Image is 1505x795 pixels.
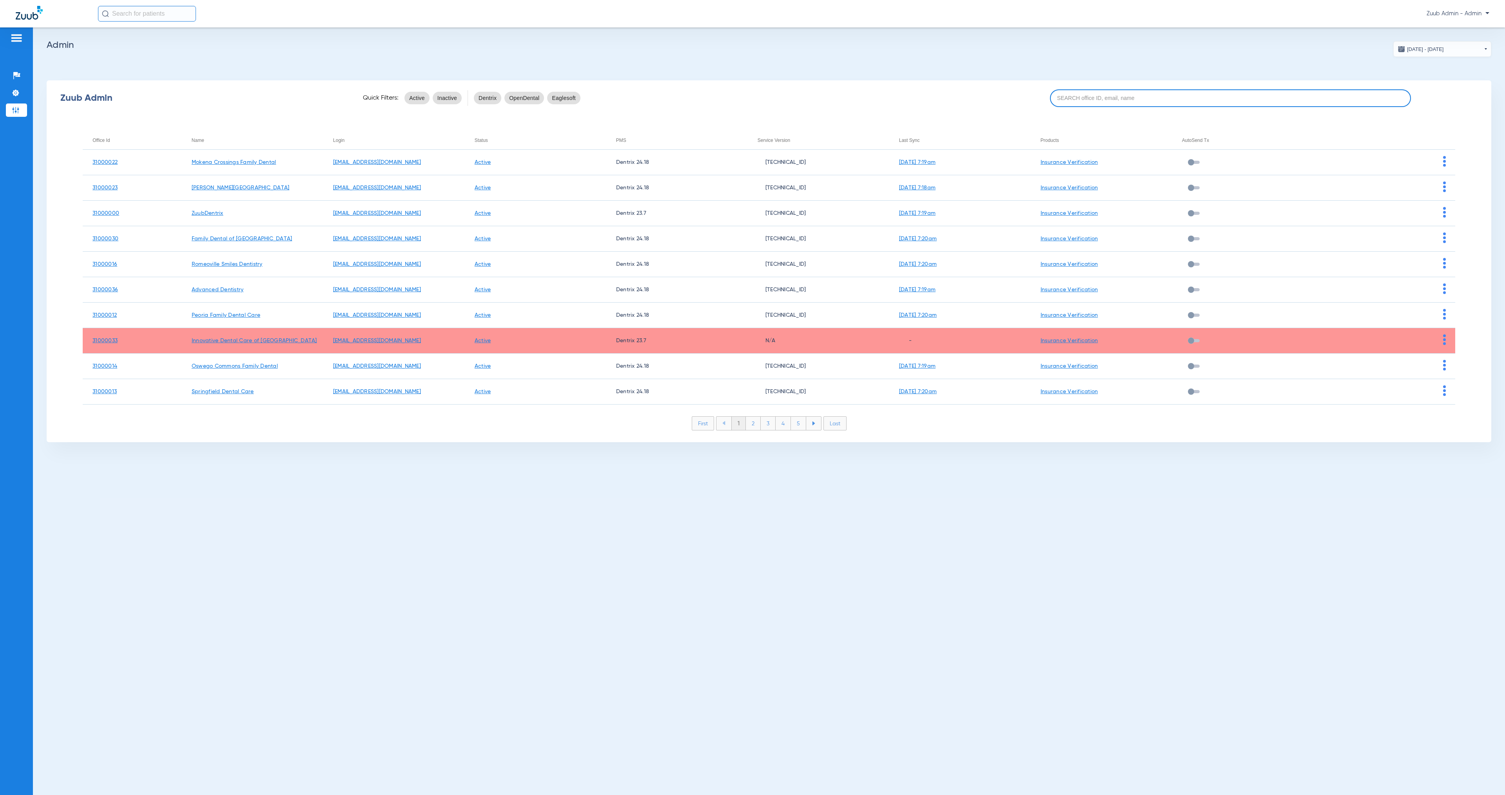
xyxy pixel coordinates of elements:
[616,136,748,145] div: PMS
[1041,136,1059,145] div: Products
[899,236,937,241] a: [DATE] 7:20am
[606,150,748,175] td: Dentrix 24.18
[899,261,937,267] a: [DATE] 7:20am
[333,136,345,145] div: Login
[192,287,244,292] a: Advanced Dentistry
[776,417,791,430] li: 4
[474,90,580,106] mat-chip-listbox: pms-filters
[1041,236,1098,241] a: Insurance Verification
[47,41,1491,49] h2: Admin
[1443,207,1446,218] img: group-dot-blue.svg
[479,94,497,102] span: Dentrix
[1443,309,1446,319] img: group-dot-blue.svg
[437,94,457,102] span: Inactive
[192,261,263,267] a: Romeoville Smiles Dentistry
[10,33,23,43] img: hamburger-icon
[1443,334,1446,345] img: group-dot-blue.svg
[333,236,421,241] a: [EMAIL_ADDRESS][DOMAIN_NAME]
[333,363,421,369] a: [EMAIL_ADDRESS][DOMAIN_NAME]
[899,160,936,165] a: [DATE] 7:19am
[192,236,292,241] a: Family Dental of [GEOGRAPHIC_DATA]
[1041,363,1098,369] a: Insurance Verification
[1041,287,1098,292] a: Insurance Verification
[92,136,182,145] div: Office Id
[692,416,714,430] li: First
[746,417,761,430] li: 2
[606,277,748,303] td: Dentrix 24.18
[475,211,491,216] a: Active
[1443,258,1446,269] img: group-dot-blue.svg
[606,201,748,226] td: Dentrix 23.7
[475,363,491,369] a: Active
[192,312,260,318] a: Peoria Family Dental Care
[92,389,117,394] a: 31000013
[552,94,576,102] span: Eaglesoft
[475,160,491,165] a: Active
[1398,45,1405,53] img: date.svg
[1443,360,1446,370] img: group-dot-blue.svg
[1443,385,1446,396] img: group-dot-blue.svg
[192,185,290,191] a: [PERSON_NAME][GEOGRAPHIC_DATA]
[192,160,276,165] a: Mokena Crossings Family Dental
[92,261,117,267] a: 31000016
[899,389,937,394] a: [DATE] 7:20am
[606,328,748,354] td: Dentrix 23.7
[92,211,119,216] a: 31000000
[899,363,936,369] a: [DATE] 7:19am
[333,211,421,216] a: [EMAIL_ADDRESS][DOMAIN_NAME]
[616,136,626,145] div: PMS
[475,389,491,394] a: Active
[1443,182,1446,192] img: group-dot-blue.svg
[812,421,815,425] img: arrow-right-blue.svg
[475,338,491,343] a: Active
[1427,10,1489,18] span: Zuub Admin - Admin
[192,363,278,369] a: Oswego Commons Family Dental
[475,261,491,267] a: Active
[1041,338,1098,343] a: Insurance Verification
[509,94,539,102] span: OpenDental
[192,136,204,145] div: Name
[748,379,889,405] td: [TECHNICAL_ID]
[16,6,43,20] img: Zuub Logo
[404,90,462,106] mat-chip-listbox: status-filters
[333,160,421,165] a: [EMAIL_ADDRESS][DOMAIN_NAME]
[475,236,491,241] a: Active
[92,185,118,191] a: 31000023
[333,312,421,318] a: [EMAIL_ADDRESS][DOMAIN_NAME]
[823,416,847,430] li: Last
[92,160,118,165] a: 31000022
[92,287,118,292] a: 31000036
[899,136,1031,145] div: Last Sync
[98,6,196,22] input: Search for patients
[192,136,323,145] div: Name
[1050,89,1411,107] input: SEARCH office ID, email, name
[748,303,889,328] td: [TECHNICAL_ID]
[475,287,491,292] a: Active
[1041,185,1098,191] a: Insurance Verification
[748,226,889,252] td: [TECHNICAL_ID]
[1182,136,1314,145] div: AutoSend Tx
[1393,41,1491,57] button: [DATE] - [DATE]
[333,136,465,145] div: Login
[899,312,937,318] a: [DATE] 7:20am
[899,287,936,292] a: [DATE] 7:19am
[606,379,748,405] td: Dentrix 24.18
[606,354,748,379] td: Dentrix 24.18
[606,226,748,252] td: Dentrix 24.18
[92,236,118,241] a: 31000030
[722,421,725,425] img: arrow-left-blue.svg
[192,211,223,216] a: ZuubDentrix
[102,10,109,17] img: Search Icon
[92,338,118,343] a: 31000033
[475,136,488,145] div: Status
[1041,136,1172,145] div: Products
[748,328,889,354] td: N/A
[1041,312,1098,318] a: Insurance Verification
[92,363,117,369] a: 31000014
[899,338,912,343] span: -
[333,287,421,292] a: [EMAIL_ADDRESS][DOMAIN_NAME]
[475,312,491,318] a: Active
[731,417,746,430] li: 1
[1041,261,1098,267] a: Insurance Verification
[1443,283,1446,294] img: group-dot-blue.svg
